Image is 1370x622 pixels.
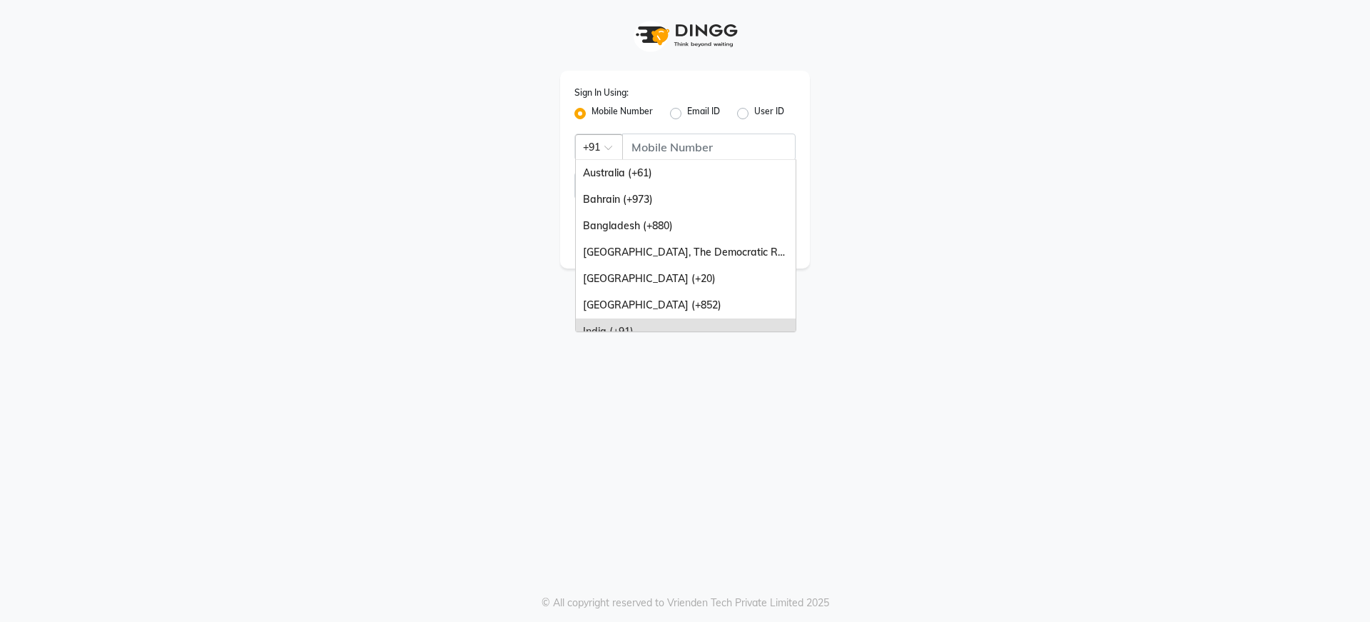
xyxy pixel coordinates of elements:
img: logo1.svg [628,14,742,56]
div: [GEOGRAPHIC_DATA], The Democratic Republic Of The (+243) [576,239,796,266]
input: Username [574,172,763,199]
label: Email ID [687,105,720,122]
div: Bahrain (+973) [576,186,796,213]
div: Australia (+61) [576,160,796,186]
div: [GEOGRAPHIC_DATA] (+852) [576,292,796,318]
ng-dropdown-panel: Options list [575,159,796,332]
label: Sign In Using: [574,86,629,99]
label: User ID [754,105,784,122]
div: India (+91) [576,318,796,345]
div: [GEOGRAPHIC_DATA] (+20) [576,266,796,292]
input: Username [622,134,796,161]
div: Bangladesh (+880) [576,213,796,239]
label: Mobile Number [592,105,653,122]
